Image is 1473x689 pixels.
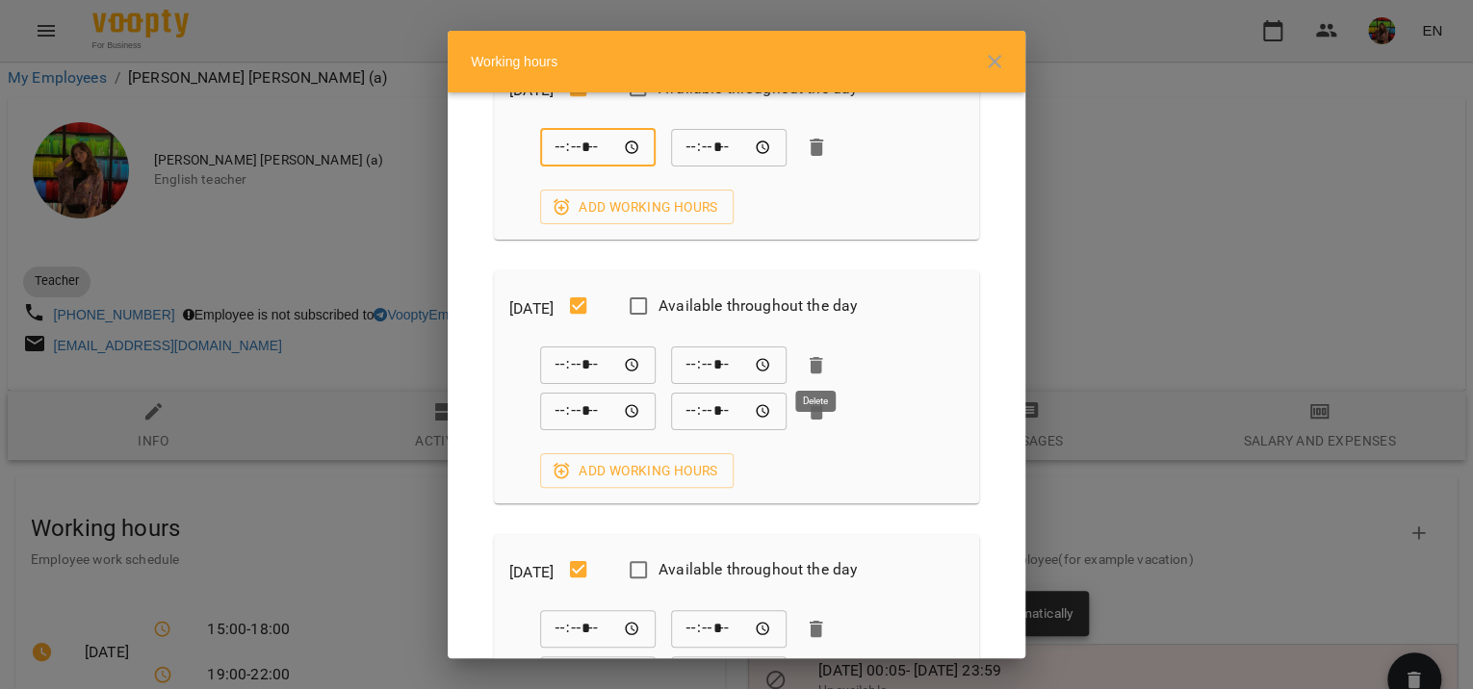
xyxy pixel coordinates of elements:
div: From [540,346,656,385]
h6: [DATE] [509,295,554,322]
button: Delete [802,133,831,162]
div: To [671,128,787,166]
div: From [540,610,656,649]
span: Available throughout the day [659,294,857,318]
span: Add working hours [556,195,718,218]
span: Add working hours [556,459,718,482]
div: From [540,128,656,166]
button: Add working hours [540,453,734,488]
div: To [671,392,787,430]
div: To [671,346,787,385]
div: From [540,392,656,430]
button: Delete [802,396,831,425]
span: Available throughout the day [659,558,857,581]
div: To [671,610,787,649]
h6: [DATE] [509,559,554,586]
button: Add working hours [540,190,734,224]
div: Working hours [448,31,1025,92]
button: Delete [802,615,831,644]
